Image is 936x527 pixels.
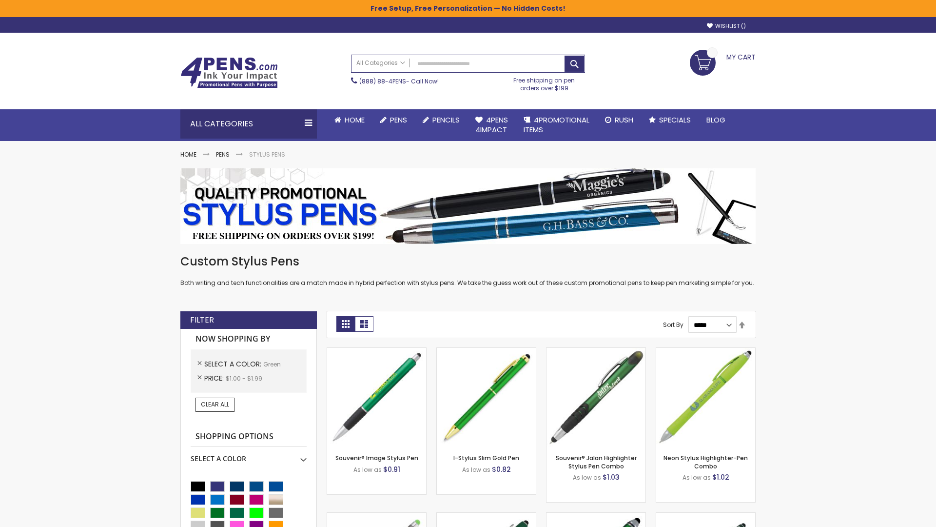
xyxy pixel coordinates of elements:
[191,329,307,349] strong: Now Shopping by
[195,398,234,411] a: Clear All
[663,454,748,470] a: Neon Stylus Highlighter-Pen Combo
[190,315,214,325] strong: Filter
[359,77,406,85] a: (888) 88-4PENS
[504,73,585,92] div: Free shipping on pen orders over $199
[492,465,511,474] span: $0.82
[546,512,645,521] a: Kyra Pen with Stylus and Flashlight-Green
[327,512,426,521] a: Islander Softy Gel with Stylus - ColorJet Imprint-Green
[546,348,645,447] img: Souvenir® Jalan Highlighter Stylus Pen Combo-Green
[597,109,641,131] a: Rush
[249,150,285,159] strong: Stylus Pens
[659,115,691,125] span: Specials
[383,465,400,474] span: $0.91
[191,426,307,447] strong: Shopping Options
[656,347,755,356] a: Neon Stylus Highlighter-Pen Combo-Green
[359,77,439,85] span: - Call Now!
[356,59,405,67] span: All Categories
[353,466,382,474] span: As low as
[180,109,317,139] div: All Categories
[615,115,633,125] span: Rush
[641,109,699,131] a: Specials
[556,454,637,470] a: Souvenir® Jalan Highlighter Stylus Pen Combo
[263,360,281,368] span: Green
[327,109,372,131] a: Home
[699,109,733,131] a: Blog
[546,347,645,356] a: Souvenir® Jalan Highlighter Stylus Pen Combo-Green
[372,109,415,131] a: Pens
[437,512,536,521] a: Custom Soft Touch® Metal Pens with Stylus-Green
[180,168,756,244] img: Stylus Pens
[432,115,460,125] span: Pencils
[663,321,683,329] label: Sort By
[180,57,278,88] img: 4Pens Custom Pens and Promotional Products
[712,472,729,482] span: $1.02
[351,55,410,71] a: All Categories
[516,109,597,141] a: 4PROMOTIONALITEMS
[191,447,307,464] div: Select A Color
[336,316,355,332] strong: Grid
[573,473,601,482] span: As low as
[327,347,426,356] a: Souvenir® Image Stylus Pen-Green
[437,348,536,447] img: I-Stylus Slim Gold-Green
[335,454,418,462] a: Souvenir® Image Stylus Pen
[180,150,196,159] a: Home
[180,254,756,269] h1: Custom Stylus Pens
[204,359,263,369] span: Select A Color
[656,348,755,447] img: Neon Stylus Highlighter-Pen Combo-Green
[707,22,746,30] a: Wishlist
[682,473,711,482] span: As low as
[462,466,490,474] span: As low as
[706,115,725,125] span: Blog
[603,472,620,482] span: $1.03
[180,254,756,287] div: Both writing and tech functionalities are a match made in hybrid perfection with stylus pens. We ...
[204,373,226,383] span: Price
[226,374,262,383] span: $1.00 - $1.99
[216,150,230,159] a: Pens
[201,400,229,408] span: Clear All
[415,109,468,131] a: Pencils
[345,115,365,125] span: Home
[475,115,508,135] span: 4Pens 4impact
[524,115,589,135] span: 4PROMOTIONAL ITEMS
[656,512,755,521] a: Colter Stylus Twist Metal Pen-Green
[390,115,407,125] span: Pens
[327,348,426,447] img: Souvenir® Image Stylus Pen-Green
[437,347,536,356] a: I-Stylus Slim Gold-Green
[468,109,516,141] a: 4Pens4impact
[453,454,519,462] a: I-Stylus Slim Gold Pen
